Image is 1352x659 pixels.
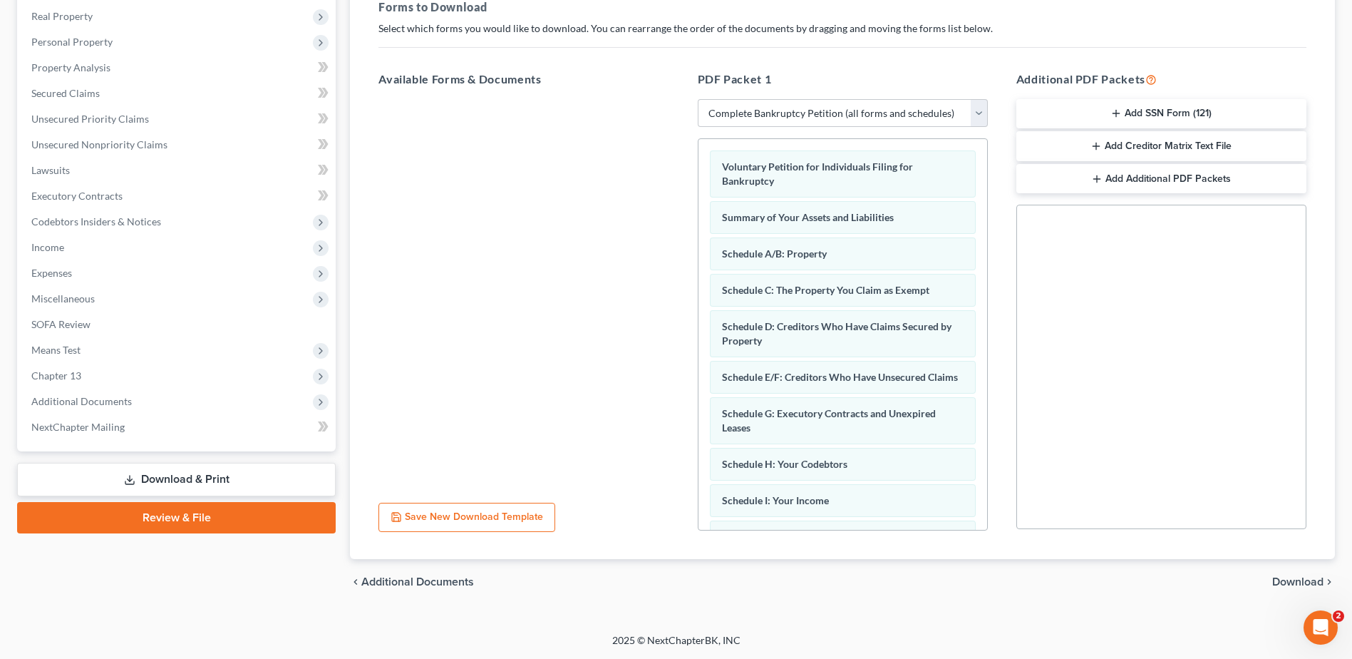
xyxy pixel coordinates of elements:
[722,371,958,383] span: Schedule E/F: Creditors Who Have Unsecured Claims
[20,414,336,440] a: NextChapter Mailing
[31,421,125,433] span: NextChapter Mailing
[1272,576,1323,588] span: Download
[270,633,1083,659] div: 2025 © NextChapterBK, INC
[20,81,336,106] a: Secured Claims
[31,395,132,407] span: Additional Documents
[1016,99,1306,129] button: Add SSN Form (121)
[31,267,72,279] span: Expenses
[350,576,361,588] i: chevron_left
[722,494,829,506] span: Schedule I: Your Income
[722,407,936,434] span: Schedule G: Executory Contracts and Unexpired Leases
[722,247,827,260] span: Schedule A/B: Property
[31,87,100,99] span: Secured Claims
[31,164,70,176] span: Lawsuits
[722,458,847,470] span: Schedule H: Your Codebtors
[20,158,336,183] a: Lawsuits
[31,318,91,330] span: SOFA Review
[1272,576,1335,588] button: Download chevron_right
[722,284,929,296] span: Schedule C: The Property You Claim as Exempt
[31,138,167,150] span: Unsecured Nonpriority Claims
[17,463,336,496] a: Download & Print
[1323,576,1335,588] i: chevron_right
[20,106,336,132] a: Unsecured Priority Claims
[31,113,149,125] span: Unsecured Priority Claims
[31,36,113,48] span: Personal Property
[1016,164,1306,194] button: Add Additional PDF Packets
[1304,611,1338,645] iframe: Intercom live chat
[378,21,1306,36] p: Select which forms you would like to download. You can rearrange the order of the documents by dr...
[378,71,669,88] h5: Available Forms & Documents
[722,211,894,223] span: Summary of Your Assets and Liabilities
[31,344,81,356] span: Means Test
[17,502,336,533] a: Review & File
[20,132,336,158] a: Unsecured Nonpriority Claims
[378,503,555,533] button: Save New Download Template
[20,55,336,81] a: Property Analysis
[31,61,110,73] span: Property Analysis
[31,10,93,22] span: Real Property
[31,241,64,253] span: Income
[31,190,123,202] span: Executory Contracts
[1016,71,1306,88] h5: Additional PDF Packets
[698,71,988,88] h5: PDF Packet 1
[1016,131,1306,161] button: Add Creditor Matrix Text File
[31,292,95,305] span: Miscellaneous
[31,369,81,382] span: Chapter 13
[20,312,336,337] a: SOFA Review
[350,576,474,588] a: chevron_left Additional Documents
[31,215,161,228] span: Codebtors Insiders & Notices
[361,576,474,588] span: Additional Documents
[20,183,336,209] a: Executory Contracts
[722,160,913,187] span: Voluntary Petition for Individuals Filing for Bankruptcy
[722,320,951,347] span: Schedule D: Creditors Who Have Claims Secured by Property
[1333,611,1344,622] span: 2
